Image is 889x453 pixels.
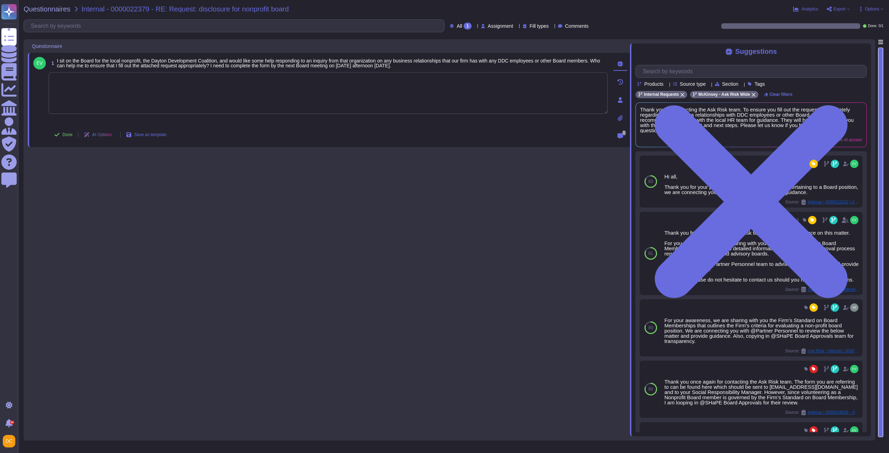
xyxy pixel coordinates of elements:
[648,326,653,330] span: 80
[850,426,858,435] img: user
[793,6,818,12] button: Analytics
[57,58,600,68] span: I sit on the Board for the local nonprofit, the Dayton Development Coalition, and would like some...
[488,24,513,28] span: Assignment
[565,24,589,28] span: Comments
[32,44,62,49] span: Questionnaire
[49,61,54,66] span: 1
[530,24,549,28] span: Fill types
[648,387,653,391] span: 80
[622,131,626,135] span: 0
[850,365,858,373] img: user
[457,24,462,28] span: All
[664,379,860,405] div: Thank you once again for contacting the Ask Risk team. The form you are referring to can be found...
[464,23,472,30] div: 1
[49,128,78,142] button: Done
[10,420,14,425] div: 9+
[1,434,20,449] button: user
[865,7,879,11] span: Options
[639,65,866,77] input: Search by keywords
[648,251,653,255] span: 81
[24,6,70,12] span: Questionnaires
[82,6,289,12] span: Internal - 0000022379 - RE: Request: disclosure for nonprofit board
[648,179,653,184] span: 83
[850,303,858,312] img: user
[850,216,858,224] img: user
[63,133,73,137] span: Done
[808,410,860,414] span: Internal / 0000018816 - VTO: Board membership question
[833,7,846,11] span: Export
[121,128,172,142] button: Save as template
[134,133,167,137] span: Save as template
[785,410,860,415] span: Source:
[868,24,877,28] span: Done:
[850,160,858,168] img: user
[801,7,818,11] span: Analytics
[879,24,883,28] span: 0 / 1
[3,435,15,447] img: user
[27,20,444,32] input: Search by keywords
[33,57,46,69] img: user
[92,133,112,137] span: AI Options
